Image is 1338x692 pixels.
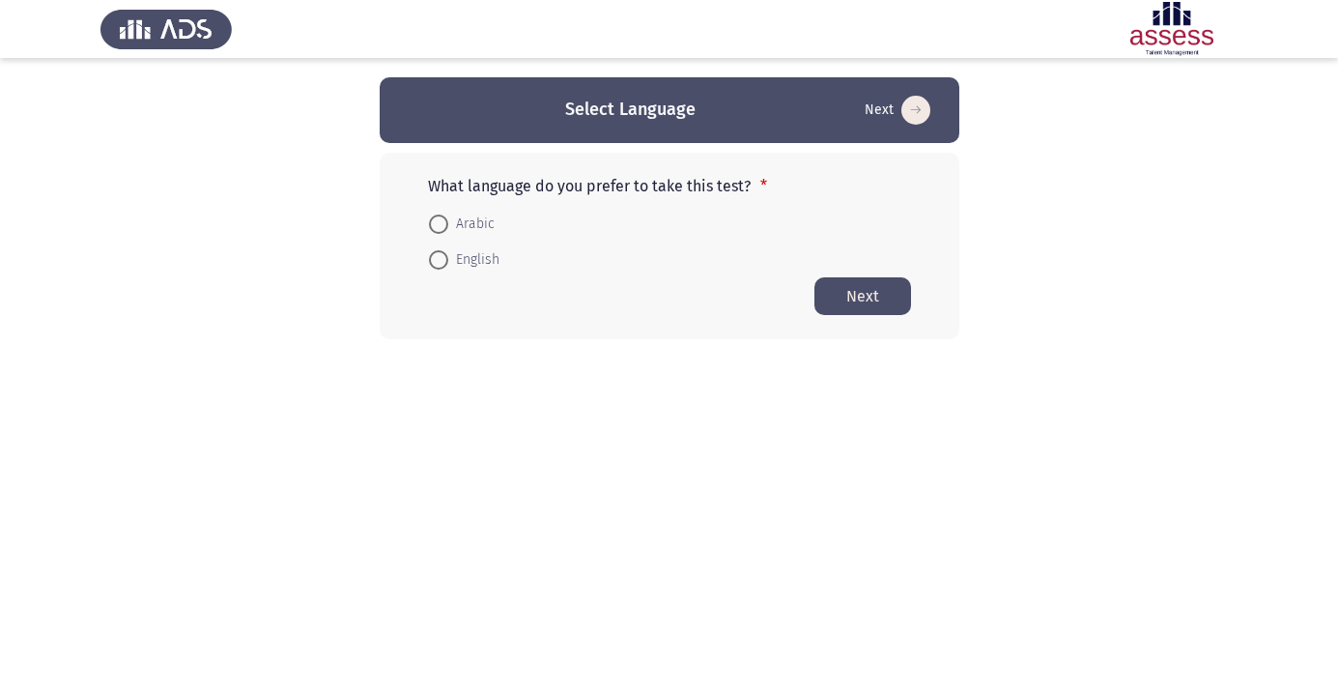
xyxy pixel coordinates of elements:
[859,95,936,126] button: Start assessment
[428,177,911,195] p: What language do you prefer to take this test?
[448,248,499,272] span: English
[814,277,911,315] button: Start assessment
[448,213,495,236] span: Arabic
[1106,2,1238,56] img: Assessment logo of ASSESS Focus 4 Module Assessment
[565,98,696,122] h3: Select Language
[100,2,232,56] img: Assess Talent Management logo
